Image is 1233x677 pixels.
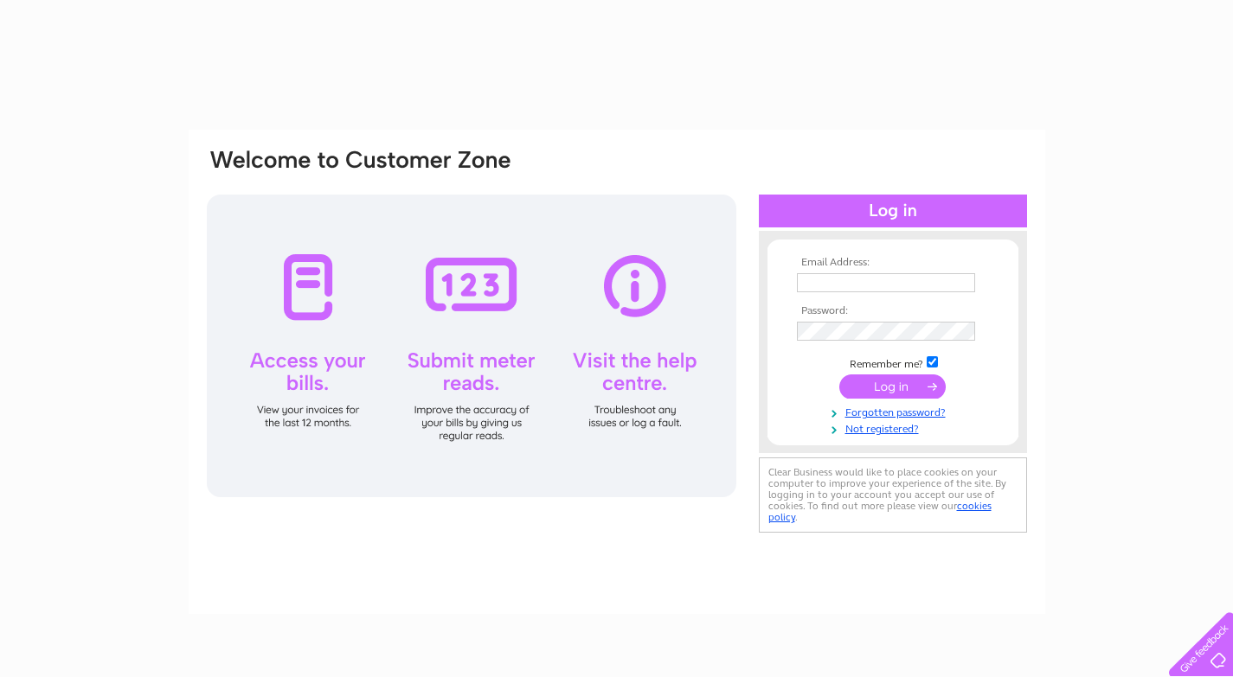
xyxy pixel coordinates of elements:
td: Remember me? [793,354,993,371]
a: Forgotten password? [797,403,993,419]
a: Not registered? [797,419,993,436]
a: cookies policy [768,500,992,523]
th: Password: [793,305,993,317]
div: Clear Business would like to place cookies on your computer to improve your experience of the sit... [759,457,1027,533]
input: Submit [839,374,946,399]
th: Email Address: [793,257,993,269]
